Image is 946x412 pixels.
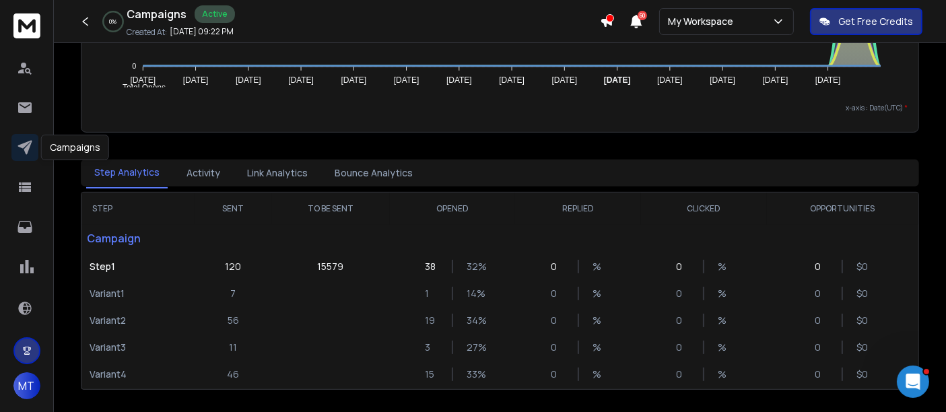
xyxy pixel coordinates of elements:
[676,314,689,327] p: 0
[239,158,316,188] button: Link Analytics
[856,260,870,273] p: $ 0
[41,135,109,160] div: Campaigns
[815,75,841,85] tspan: [DATE]
[815,341,828,354] p: 0
[838,15,913,28] p: Get Free Credits
[897,366,929,398] iframe: Intercom live chat
[394,75,419,85] tspan: [DATE]
[178,158,228,188] button: Activity
[90,314,187,327] p: Variant 2
[425,287,438,300] p: 1
[593,260,606,273] p: %
[425,368,438,381] p: 15
[718,368,731,381] p: %
[718,287,731,300] p: %
[81,193,195,225] th: STEP
[668,15,739,28] p: My Workspace
[127,6,187,22] h1: Campaigns
[856,287,870,300] p: $ 0
[467,341,480,354] p: 27 %
[327,158,421,188] button: Bounce Analytics
[90,260,187,273] p: Step 1
[425,260,438,273] p: 38
[195,5,235,23] div: Active
[810,8,922,35] button: Get Free Credits
[551,368,564,381] p: 0
[676,368,689,381] p: 0
[225,260,241,273] p: 120
[593,287,606,300] p: %
[551,314,564,327] p: 0
[676,341,689,354] p: 0
[13,372,40,399] button: MT
[227,368,239,381] p: 46
[86,158,168,188] button: Step Analytics
[604,75,631,85] tspan: [DATE]
[425,314,438,327] p: 19
[815,368,828,381] p: 0
[92,103,908,113] p: x-axis : Date(UTC)
[515,193,641,225] th: REPLIED
[425,341,438,354] p: 3
[815,287,828,300] p: 0
[763,75,788,85] tspan: [DATE]
[183,75,209,85] tspan: [DATE]
[230,287,236,300] p: 7
[467,368,480,381] p: 33 %
[551,260,564,273] p: 0
[815,314,828,327] p: 0
[676,287,689,300] p: 0
[593,341,606,354] p: %
[467,287,480,300] p: 14 %
[593,368,606,381] p: %
[81,225,195,252] p: Campaign
[127,27,167,38] p: Created At:
[676,260,689,273] p: 0
[710,75,735,85] tspan: [DATE]
[90,287,187,300] p: Variant 1
[341,75,366,85] tspan: [DATE]
[317,260,343,273] p: 15579
[815,260,828,273] p: 0
[718,260,731,273] p: %
[467,260,480,273] p: 32 %
[130,75,156,85] tspan: [DATE]
[638,11,647,20] span: 50
[856,341,870,354] p: $ 0
[132,63,136,71] tspan: 0
[271,193,390,225] th: TO BE SENT
[551,341,564,354] p: 0
[767,193,918,225] th: OPPORTUNITIES
[551,287,564,300] p: 0
[228,314,239,327] p: 56
[170,26,234,37] p: [DATE] 09:22 PM
[446,75,472,85] tspan: [DATE]
[195,193,271,225] th: SENT
[856,314,870,327] p: $ 0
[718,341,731,354] p: %
[110,18,117,26] p: 0 %
[467,314,480,327] p: 34 %
[390,193,516,225] th: OPENED
[499,75,525,85] tspan: [DATE]
[856,368,870,381] p: $ 0
[112,83,166,92] span: Total Opens
[90,341,187,354] p: Variant 3
[90,368,187,381] p: Variant 4
[236,75,261,85] tspan: [DATE]
[552,75,578,85] tspan: [DATE]
[593,314,606,327] p: %
[229,341,237,354] p: 11
[641,193,767,225] th: CLICKED
[288,75,314,85] tspan: [DATE]
[657,75,683,85] tspan: [DATE]
[718,314,731,327] p: %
